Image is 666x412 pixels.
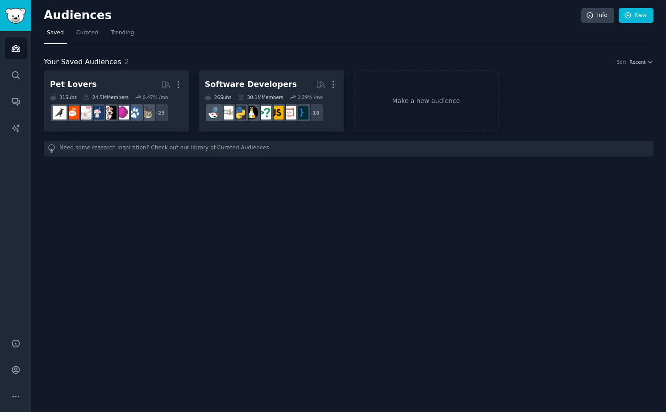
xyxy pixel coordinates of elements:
[44,141,654,157] div: Need some research inspiration? Check out our library of
[73,26,101,44] a: Curated
[50,79,97,90] div: Pet Lovers
[297,94,323,100] div: 0.29 % /mo
[617,59,627,65] div: Sort
[295,106,308,119] img: programming
[44,70,189,132] a: Pet Lovers31Subs24.5MMembers0.47% /mo+23catsdogsAquariumsparrotsdogswithjobsRATSBeardedDragonsbir...
[53,106,67,119] img: birding
[270,106,283,119] img: javascript
[47,29,64,37] span: Saved
[76,29,98,37] span: Curated
[5,8,26,24] img: GummySearch logo
[245,106,258,119] img: linux
[128,106,142,119] img: dogs
[205,79,297,90] div: Software Developers
[629,59,645,65] span: Recent
[354,70,499,132] a: Make a new audience
[83,94,129,100] div: 24.5M Members
[282,106,296,119] img: webdev
[78,106,92,119] img: RATS
[220,106,233,119] img: learnpython
[232,106,246,119] img: Python
[65,106,79,119] img: BeardedDragons
[103,106,117,119] img: parrots
[142,94,168,100] div: 0.47 % /mo
[199,70,344,132] a: Software Developers26Subs30.1MMembers0.29% /mo+18programmingwebdevjavascriptcscareerquestionslinu...
[44,26,67,44] a: Saved
[150,103,169,122] div: + 23
[217,144,269,153] a: Curated Audiences
[619,8,654,23] a: New
[581,8,614,23] a: Info
[125,58,129,66] span: 2
[629,59,654,65] button: Recent
[111,29,134,37] span: Trending
[305,103,324,122] div: + 18
[115,106,129,119] img: Aquariums
[50,94,77,100] div: 31 Sub s
[44,57,121,68] span: Your Saved Audiences
[205,94,232,100] div: 26 Sub s
[90,106,104,119] img: dogswithjobs
[108,26,137,44] a: Trending
[44,8,581,23] h2: Audiences
[140,106,154,119] img: cats
[257,106,271,119] img: cscareerquestions
[238,94,283,100] div: 30.1M Members
[207,106,221,119] img: reactjs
